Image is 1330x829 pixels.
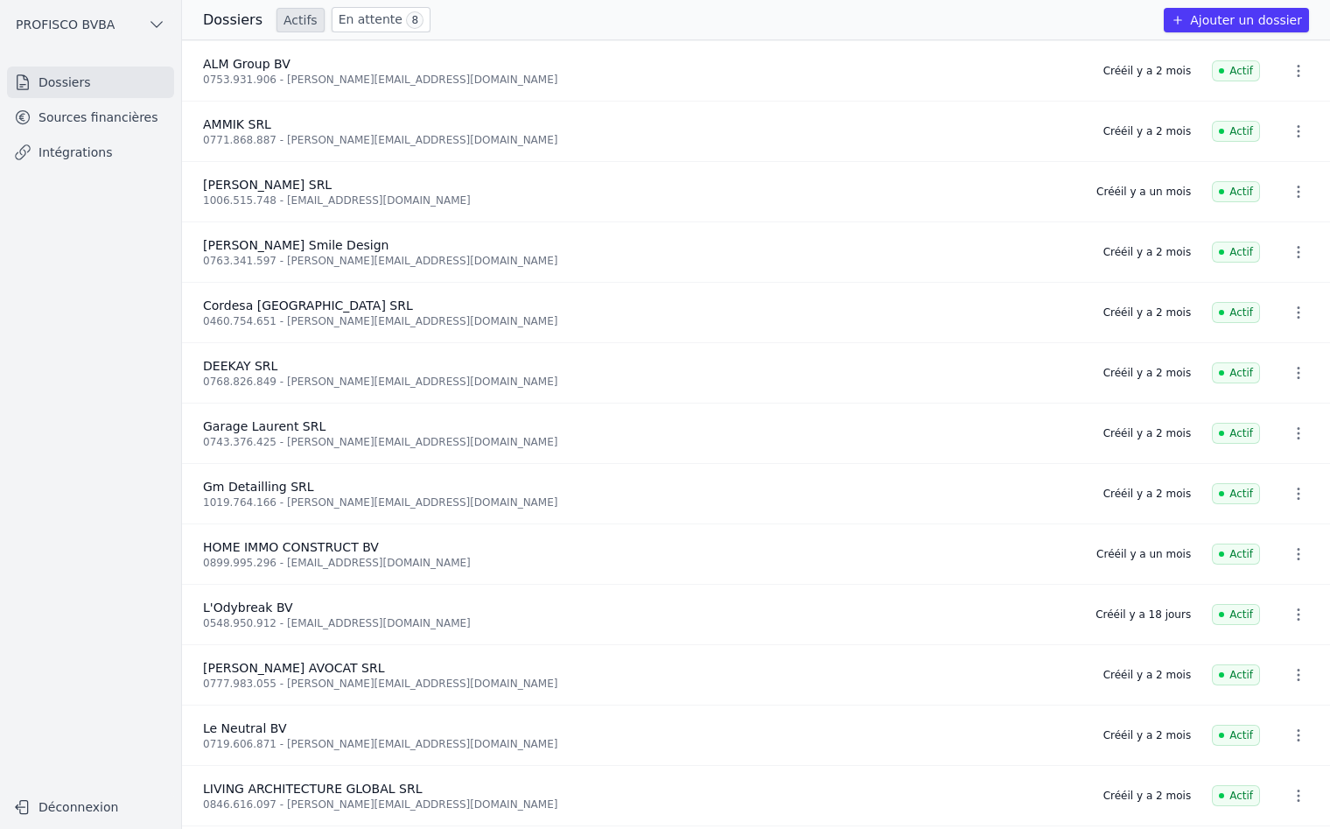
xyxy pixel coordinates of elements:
div: 1019.764.166 - [PERSON_NAME][EMAIL_ADDRESS][DOMAIN_NAME] [203,495,1082,509]
div: 0768.826.849 - [PERSON_NAME][EMAIL_ADDRESS][DOMAIN_NAME] [203,375,1082,389]
button: Déconnexion [7,793,174,821]
span: Actif [1212,785,1260,806]
div: Créé il y a 2 mois [1103,728,1191,742]
span: Actif [1212,664,1260,685]
a: Actifs [276,8,325,32]
span: L'Odybreak BV [203,601,293,615]
span: DEEKAY SRL [203,359,277,373]
span: Actif [1212,121,1260,142]
div: 0460.754.651 - [PERSON_NAME][EMAIL_ADDRESS][DOMAIN_NAME] [203,314,1082,328]
div: Créé il y a 2 mois [1103,668,1191,682]
div: Créé il y a 2 mois [1103,366,1191,380]
div: 0777.983.055 - [PERSON_NAME][EMAIL_ADDRESS][DOMAIN_NAME] [203,677,1082,691]
span: Actif [1212,725,1260,746]
span: Actif [1212,544,1260,565]
a: Dossiers [7,67,174,98]
div: Créé il y a 2 mois [1103,487,1191,501]
div: 0763.341.597 - [PERSON_NAME][EMAIL_ADDRESS][DOMAIN_NAME] [203,254,1082,268]
div: Créé il y a 2 mois [1103,789,1191,803]
a: Sources financières [7,102,174,133]
button: Ajouter un dossier [1164,8,1309,32]
span: Actif [1212,242,1260,263]
span: Actif [1212,302,1260,323]
div: Créé il y a 18 jours [1095,608,1191,622]
span: [PERSON_NAME] SRL [203,178,332,192]
div: Créé il y a 2 mois [1103,245,1191,259]
div: 0743.376.425 - [PERSON_NAME][EMAIL_ADDRESS][DOMAIN_NAME] [203,435,1082,449]
h3: Dossiers [203,10,262,31]
span: Actif [1212,60,1260,81]
a: Intégrations [7,137,174,168]
div: 0753.931.906 - [PERSON_NAME][EMAIL_ADDRESS][DOMAIN_NAME] [203,73,1082,87]
span: AMMIK SRL [203,117,271,131]
span: Gm Detailling SRL [203,480,314,494]
span: Actif [1212,362,1260,383]
span: PROFISCO BVBA [16,16,115,33]
span: 8 [406,11,423,29]
div: Créé il y a un mois [1096,185,1191,199]
div: 0719.606.871 - [PERSON_NAME][EMAIL_ADDRESS][DOMAIN_NAME] [203,737,1082,751]
div: Créé il y a un mois [1096,547,1191,561]
span: ALM Group BV [203,57,290,71]
div: 0846.616.097 - [PERSON_NAME][EMAIL_ADDRESS][DOMAIN_NAME] [203,797,1082,811]
span: Actif [1212,181,1260,202]
span: Garage Laurent SRL [203,419,325,433]
div: Créé il y a 2 mois [1103,426,1191,440]
span: Le Neutral BV [203,721,287,735]
div: Créé il y a 2 mois [1103,306,1191,320]
span: [PERSON_NAME] Smile Design [203,238,388,252]
span: Cordesa [GEOGRAPHIC_DATA] SRL [203,299,413,313]
a: En attente 8 [332,7,430,32]
button: PROFISCO BVBA [7,11,174,39]
span: Actif [1212,483,1260,504]
div: Créé il y a 2 mois [1103,124,1191,138]
div: 1006.515.748 - [EMAIL_ADDRESS][DOMAIN_NAME] [203,193,1075,207]
div: 0548.950.912 - [EMAIL_ADDRESS][DOMAIN_NAME] [203,616,1074,630]
span: LIVING ARCHITECTURE GLOBAL SRL [203,782,422,796]
span: Actif [1212,423,1260,444]
div: 0899.995.296 - [EMAIL_ADDRESS][DOMAIN_NAME] [203,556,1075,570]
span: Actif [1212,604,1260,625]
div: 0771.868.887 - [PERSON_NAME][EMAIL_ADDRESS][DOMAIN_NAME] [203,133,1082,147]
span: HOME IMMO CONSTRUCT BV [203,540,379,554]
span: [PERSON_NAME] AVOCAT SRL [203,661,384,675]
div: Créé il y a 2 mois [1103,64,1191,78]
